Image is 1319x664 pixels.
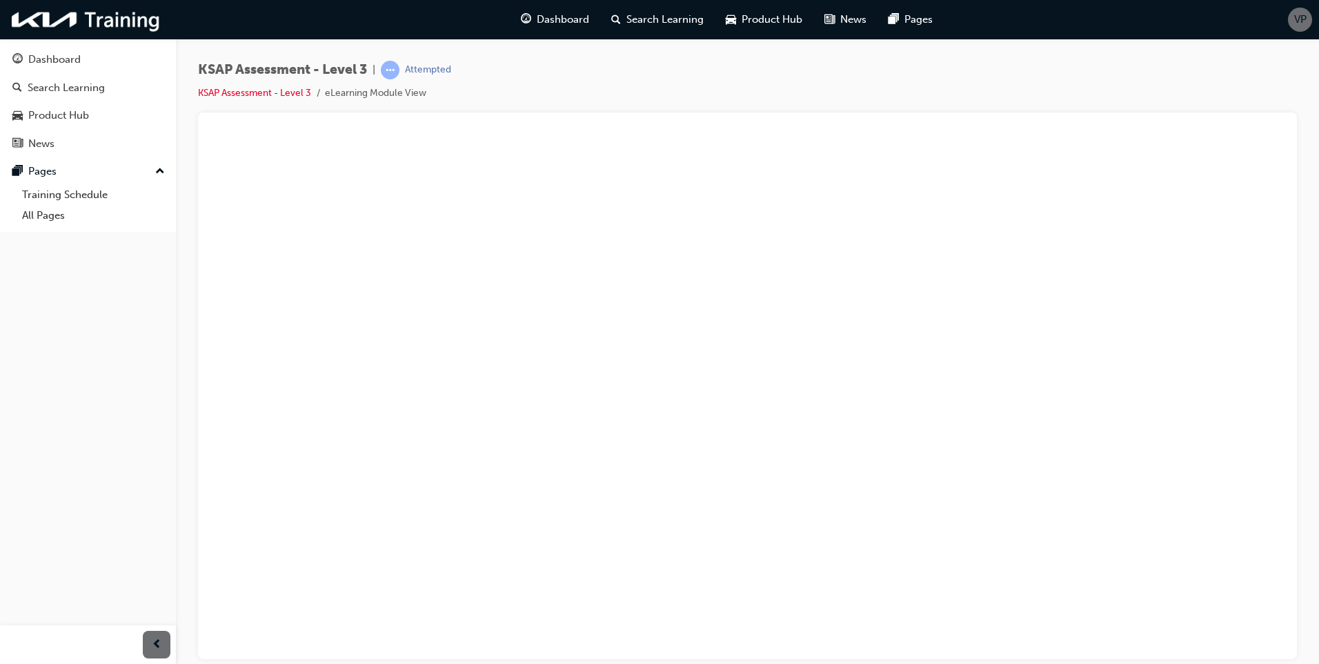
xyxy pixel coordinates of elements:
span: pages-icon [12,166,23,178]
a: Search Learning [6,75,170,101]
button: Pages [6,159,170,184]
span: Search Learning [626,12,704,28]
span: learningRecordVerb_ATTEMPT-icon [381,61,399,79]
a: news-iconNews [813,6,877,34]
span: search-icon [611,11,621,28]
span: Pages [904,12,933,28]
div: Pages [28,164,57,179]
span: car-icon [726,11,736,28]
a: Product Hub [6,103,170,128]
span: prev-icon [152,636,162,654]
a: car-iconProduct Hub [715,6,813,34]
li: eLearning Module View [325,86,426,101]
a: guage-iconDashboard [510,6,600,34]
a: pages-iconPages [877,6,944,34]
span: up-icon [155,163,165,181]
a: All Pages [17,205,170,226]
div: News [28,136,54,152]
button: DashboardSearch LearningProduct HubNews [6,44,170,159]
span: pages-icon [889,11,899,28]
span: search-icon [12,82,22,95]
img: kia-training [7,6,166,34]
span: VP [1294,12,1307,28]
span: guage-icon [12,54,23,66]
div: Dashboard [28,52,81,68]
a: search-iconSearch Learning [600,6,715,34]
span: car-icon [12,110,23,122]
a: Training Schedule [17,184,170,206]
a: KSAP Assessment - Level 3 [198,87,311,99]
a: Dashboard [6,47,170,72]
span: guage-icon [521,11,531,28]
span: Product Hub [742,12,802,28]
button: VP [1288,8,1312,32]
a: News [6,131,170,157]
span: | [373,62,375,78]
span: news-icon [824,11,835,28]
div: Product Hub [28,108,89,124]
span: Dashboard [537,12,589,28]
div: Search Learning [28,80,105,96]
span: KSAP Assessment - Level 3 [198,62,367,78]
div: Attempted [405,64,451,77]
span: news-icon [12,138,23,150]
span: News [840,12,866,28]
